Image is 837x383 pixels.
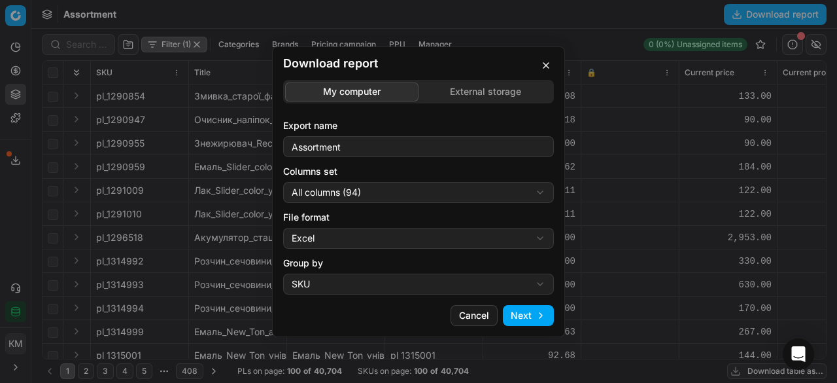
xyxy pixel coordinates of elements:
label: File format [283,211,554,224]
label: Group by [283,257,554,270]
button: My computer [285,82,418,101]
button: External storage [418,82,552,101]
label: Columns set [283,165,554,178]
h2: Download report [283,58,554,69]
button: Cancel [451,305,498,326]
button: Next [503,305,554,326]
label: Export name [283,119,554,132]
